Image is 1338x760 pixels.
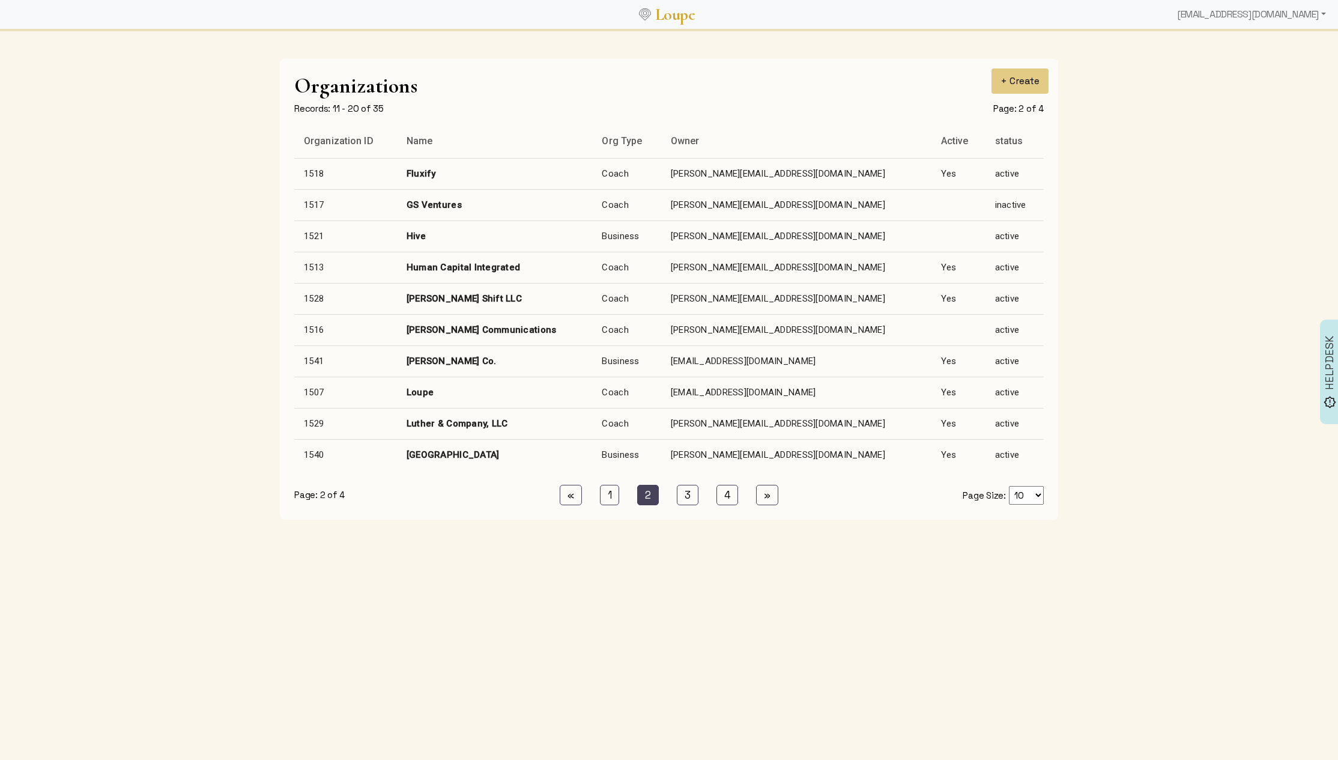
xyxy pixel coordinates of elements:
[677,485,698,505] a: Go to page 3
[993,103,1044,115] div: Page: 2 of 4
[661,158,931,189] td: [PERSON_NAME][EMAIL_ADDRESS][DOMAIN_NAME]
[294,377,397,408] td: 1507
[1172,2,1331,26] div: [EMAIL_ADDRESS][DOMAIN_NAME]
[560,485,582,505] a: Previous Page
[592,283,661,314] td: Coach
[985,408,1044,439] td: active
[592,220,661,252] td: Business
[985,314,1044,345] td: active
[592,377,661,408] td: Coach
[661,252,931,283] td: [PERSON_NAME][EMAIL_ADDRESS][DOMAIN_NAME]
[294,489,390,501] div: Page: 2 of 4
[294,485,1044,505] nav: Page of Results
[397,377,593,408] td: Loupe
[294,408,397,439] td: 1529
[931,283,985,314] td: Yes
[931,439,985,470] td: Yes
[592,124,661,158] th: Org Type
[661,439,931,470] td: [PERSON_NAME][EMAIL_ADDRESS][DOMAIN_NAME]
[1324,395,1336,408] img: brightness_alert_FILL0_wght500_GRAD0_ops.svg
[661,314,931,345] td: [PERSON_NAME][EMAIL_ADDRESS][DOMAIN_NAME]
[661,220,931,252] td: [PERSON_NAME][EMAIL_ADDRESS][DOMAIN_NAME]
[948,486,1044,505] div: Page Size:
[639,8,651,20] img: Loupe Logo
[397,408,593,439] td: Luther & Company, LLC
[397,220,593,252] td: Hive
[756,485,778,505] a: Next Page
[985,124,1044,158] th: status
[592,314,661,345] td: Coach
[294,158,397,189] td: 1518
[985,345,1044,377] td: active
[294,124,397,158] th: Organization ID
[661,283,931,314] td: [PERSON_NAME][EMAIL_ADDRESS][DOMAIN_NAME]
[568,488,574,502] span: «
[985,189,1044,220] td: inactive
[294,252,397,283] td: 1513
[592,408,661,439] td: Coach
[985,158,1044,189] td: active
[592,345,661,377] td: Business
[294,345,397,377] td: 1541
[397,314,593,345] td: [PERSON_NAME] Communications
[661,124,931,158] th: Owner
[294,220,397,252] td: 1521
[985,377,1044,408] td: active
[931,345,985,377] td: Yes
[661,408,931,439] td: [PERSON_NAME][EMAIL_ADDRESS][DOMAIN_NAME]
[985,283,1044,314] td: active
[294,439,397,470] td: 1540
[592,189,661,220] td: Coach
[661,377,931,408] td: [EMAIL_ADDRESS][DOMAIN_NAME]
[661,189,931,220] td: [PERSON_NAME][EMAIL_ADDRESS][DOMAIN_NAME]
[592,252,661,283] td: Coach
[600,485,620,505] a: Go to page 1
[294,283,397,314] td: 1528
[397,252,593,283] td: Human Capital Integrated
[592,158,661,189] td: Coach
[397,124,593,158] th: Name
[651,4,699,26] a: Loupe
[397,189,593,220] td: GS Ventures
[991,68,1049,94] button: + Create
[985,220,1044,252] td: active
[294,73,1044,98] h1: Organizations
[931,377,985,408] td: Yes
[397,158,593,189] td: Fluxify
[397,283,593,314] td: [PERSON_NAME] Shift LLC
[397,345,593,377] td: [PERSON_NAME] Co.
[931,124,985,158] th: Active
[661,345,931,377] td: [EMAIL_ADDRESS][DOMAIN_NAME]
[764,488,770,502] span: »
[294,189,397,220] td: 1517
[397,439,593,470] td: [GEOGRAPHIC_DATA]
[294,314,397,345] td: 1516
[931,408,985,439] td: Yes
[931,158,985,189] td: Yes
[985,439,1044,470] td: active
[985,252,1044,283] td: active
[931,252,985,283] td: Yes
[294,103,384,115] div: Records: 11 - 20 of 35
[716,485,739,505] a: Go to page 4
[637,485,659,505] a: Current Page is 2
[592,439,661,470] td: Business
